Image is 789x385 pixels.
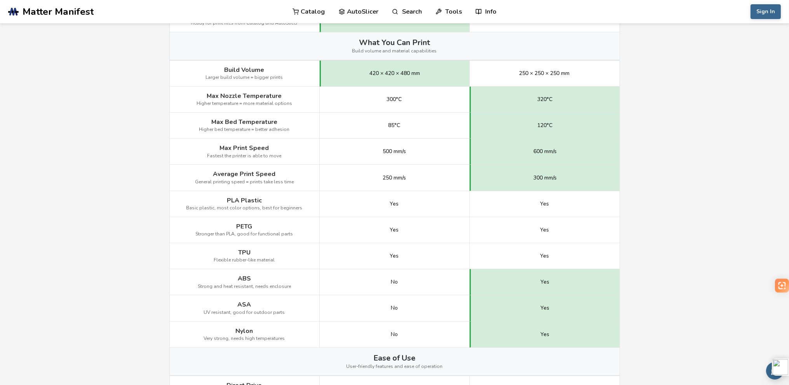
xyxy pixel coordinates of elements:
span: Max Print Speed [220,145,269,152]
span: 600 mm/s [533,148,557,155]
span: PLA Plastic [227,197,262,204]
span: Fastest the printer is able to move [207,153,282,159]
span: PETG [237,223,253,230]
span: Yes [390,253,399,259]
span: Higher bed temperature = better adhesion [199,127,290,132]
span: 320°C [538,96,553,103]
span: Yes [540,227,549,233]
span: UV resistant, good for outdoor parts [204,310,285,315]
span: Matter Manifest [23,6,94,17]
span: Yes [390,227,399,233]
span: No [391,331,398,338]
span: Average Print Speed [213,171,276,178]
span: Flexible rubber-like material [214,258,275,263]
span: 300°C [387,96,402,103]
span: Max Nozzle Temperature [207,92,282,99]
span: Nylon [236,328,253,334]
span: Ease of Use [374,354,416,362]
span: What You Can Print [359,38,430,47]
span: 250 mm/s [383,175,406,181]
button: Send feedback via email [766,362,784,380]
span: Basic plastic, most color options, best for beginners [186,206,303,211]
span: Very strong, needs high temperatures [204,336,285,341]
span: Build Volume [225,66,265,73]
span: Ready for print files from Catalog and AutoSlicer [191,21,298,26]
span: ASA [238,301,251,308]
span: ABS [238,275,251,282]
span: 300 mm/s [533,175,557,181]
span: User-friendly features and ease of operation [347,364,443,369]
span: No [391,279,398,285]
span: 85°C [388,122,401,129]
span: Yes [540,201,549,207]
span: Stronger than PLA, good for functional parts [196,232,293,237]
span: TPU [238,249,251,256]
span: Max Bed Temperature [211,118,277,125]
span: 250 × 250 × 250 mm [519,70,570,77]
span: Build volume and material capabilities [352,49,437,54]
span: Strong and heat resistant, needs enclosure [198,284,291,289]
span: Yes [390,201,399,207]
span: Yes [541,305,550,311]
span: Yes [540,253,549,259]
span: No [391,305,398,311]
span: 500 mm/s [383,148,406,155]
span: 120°C [538,122,553,129]
span: Yes [541,279,550,285]
span: Larger build volume = bigger prints [206,75,283,80]
span: General printing speed = prints take less time [195,179,294,185]
button: Sign In [751,4,781,19]
span: Higher temperature = more material options [197,101,292,106]
span: 420 × 420 × 480 mm [370,70,420,77]
span: Yes [541,331,550,338]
